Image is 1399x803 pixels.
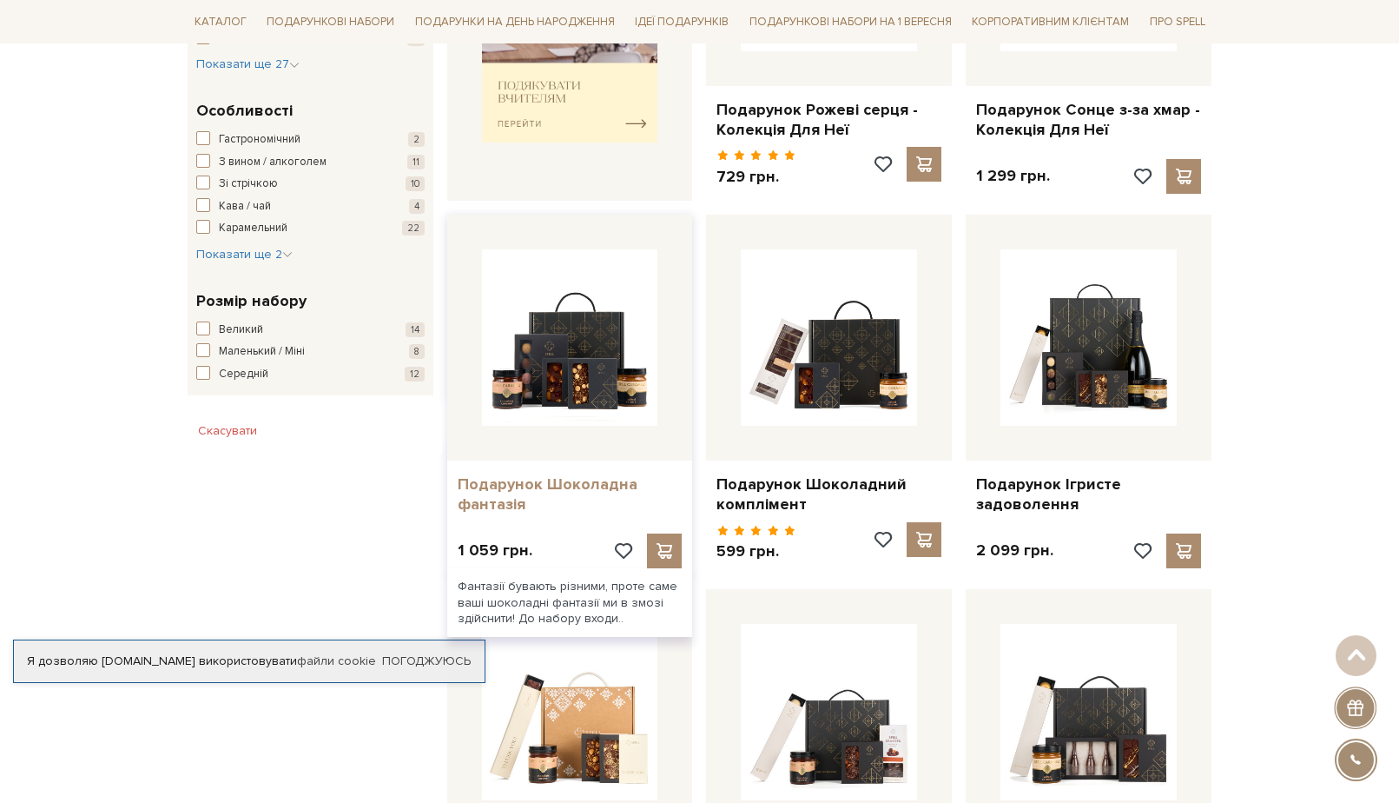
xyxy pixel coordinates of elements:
[219,198,271,216] span: Кава / чай
[196,289,307,313] span: Розмір набору
[196,247,293,262] span: Показати ще 2
[405,367,425,382] span: 12
[196,56,300,71] span: Показати ще 27
[965,7,1136,36] a: Корпоративним клієнтам
[407,155,425,169] span: 11
[188,417,267,445] button: Скасувати
[716,474,941,515] a: Подарунок Шоколадний комплімент
[14,654,485,669] div: Я дозволяю [DOMAIN_NAME] використовувати
[716,167,795,187] p: 729 грн.
[260,9,401,36] a: Подарункові набори
[219,343,305,361] span: Маленький / Міні
[406,176,425,191] span: 10
[458,541,532,561] p: 1 059 грн.
[219,220,287,237] span: Карамельний
[716,100,941,141] a: Подарунок Рожеві серця - Колекція Для Неї
[382,654,471,669] a: Погоджуюсь
[188,9,254,36] a: Каталог
[196,220,425,237] button: Карамельний 22
[196,56,300,73] button: Показати ще 27
[408,9,622,36] a: Подарунки на День народження
[976,541,1053,561] p: 2 099 грн.
[976,166,1050,186] p: 1 299 грн.
[196,131,425,149] button: Гастрономічний 2
[219,366,268,383] span: Середній
[447,568,693,637] div: Фантазії бувають різними, проте саме ваші шоколадні фантазії ми в змозі здійснити! До набору входи..
[196,176,425,193] button: Зі стрічкою 10
[976,474,1201,515] a: Подарунок Ігристе задоволення
[408,132,425,147] span: 2
[716,541,795,561] p: 599 грн.
[196,154,425,171] button: З вином / алкоголем 11
[742,7,959,36] a: Подарункові набори на 1 Вересня
[628,9,736,36] a: Ідеї подарунків
[976,100,1201,141] a: Подарунок Сонце з-за хмар - Колекція Для Неї
[219,131,300,149] span: Гастрономічний
[409,344,425,359] span: 8
[407,31,425,46] span: 11
[409,199,425,214] span: 4
[196,99,293,123] span: Особливості
[406,322,425,337] span: 14
[196,343,425,361] button: Маленький / Міні 8
[196,366,425,383] button: Середній 12
[458,474,683,515] a: Подарунок Шоколадна фантазія
[1143,9,1212,36] a: Про Spell
[219,322,263,339] span: Великий
[297,654,376,668] a: файли cookie
[219,154,327,171] span: З вином / алкоголем
[196,198,425,216] button: Кава / чай 4
[219,176,278,193] span: Зі стрічкою
[196,322,425,339] button: Великий 14
[402,221,425,236] span: 22
[196,246,293,263] button: Показати ще 2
